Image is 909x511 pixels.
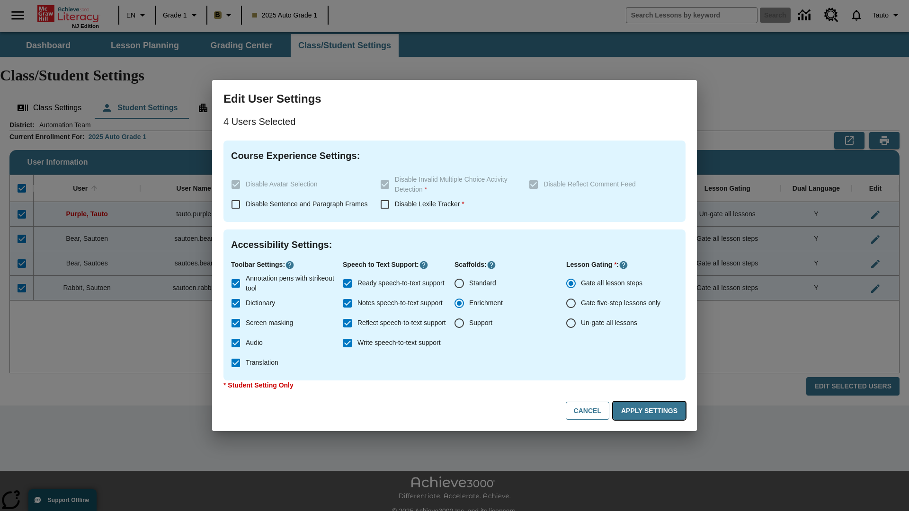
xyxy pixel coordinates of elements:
[566,402,609,420] button: Cancel
[246,358,278,368] span: Translation
[524,175,670,194] label: These settings are specific to individual classes. To see these settings or make changes, please ...
[246,180,318,188] span: Disable Avatar Selection
[357,318,446,328] span: Reflect speech-to-text support
[454,260,566,270] p: Scaffolds :
[226,175,373,194] label: These settings are specific to individual classes. To see these settings or make changes, please ...
[487,260,496,270] button: Click here to know more about
[581,318,637,328] span: Un-gate all lessons
[395,200,464,208] span: Disable Lexile Tracker
[223,91,686,106] h3: Edit User Settings
[469,278,496,288] span: Standard
[246,318,293,328] span: Screen masking
[544,180,636,188] span: Disable Reflect Comment Feed
[231,260,343,270] p: Toolbar Settings :
[231,237,678,252] h4: Accessibility Settings :
[619,260,628,270] button: Click here to know more about
[246,338,263,348] span: Audio
[581,298,660,308] span: Gate five-step lessons only
[357,278,445,288] span: Ready speech-to-text support
[395,176,508,193] span: Disable Invalid Multiple Choice Activity Detection
[469,318,492,328] span: Support
[343,260,454,270] p: Speech to Text Support :
[231,148,678,163] h4: Course Experience Settings :
[246,200,368,208] span: Disable Sentence and Paragraph Frames
[246,298,275,308] span: Dictionary
[357,338,441,348] span: Write speech-to-text support
[581,278,642,288] span: Gate all lesson steps
[566,260,678,270] p: Lesson Gating :
[419,260,428,270] button: Click here to know more about
[613,402,686,420] button: Apply Settings
[223,114,686,129] p: 4 Users Selected
[223,380,686,390] p: * Student Setting Only
[246,273,335,293] span: Annotation pens with strikeout tool
[375,175,522,194] label: These settings are specific to individual classes. To see these settings or make changes, please ...
[469,298,503,308] span: Enrichment
[285,260,294,270] button: Click here to know more about
[357,298,443,308] span: Notes speech-to-text support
